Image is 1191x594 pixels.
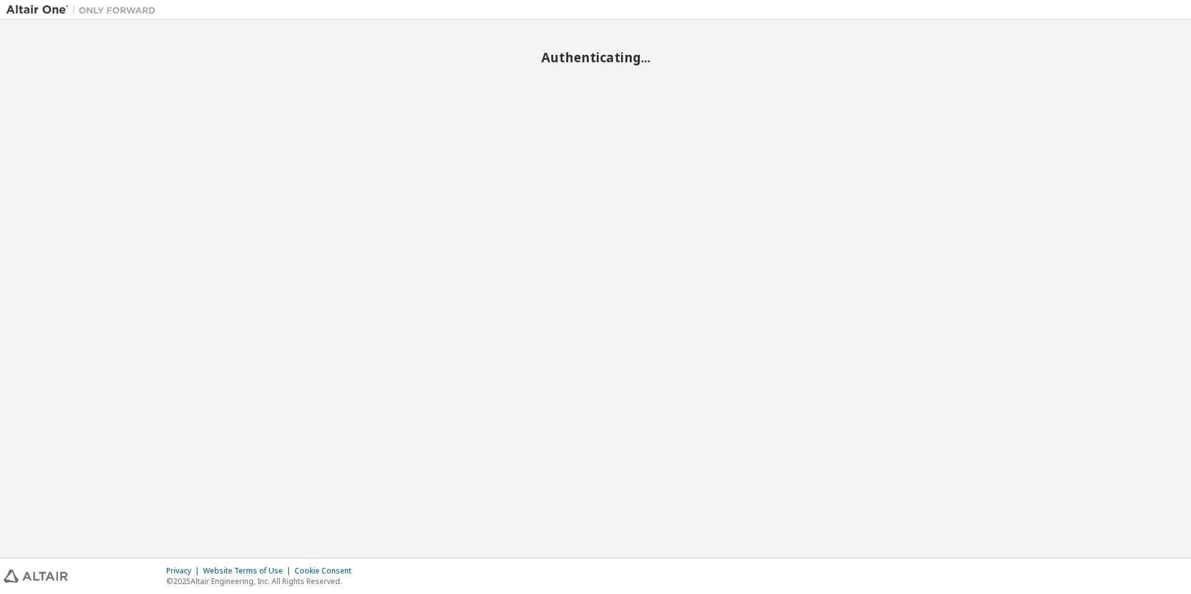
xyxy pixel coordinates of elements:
div: Cookie Consent [295,566,359,576]
div: Privacy [166,566,203,576]
p: © 2025 Altair Engineering, Inc. All Rights Reserved. [166,576,359,587]
img: altair_logo.svg [4,570,68,583]
img: Altair One [6,4,162,16]
div: Website Terms of Use [203,566,295,576]
h2: Authenticating... [6,49,1185,65]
